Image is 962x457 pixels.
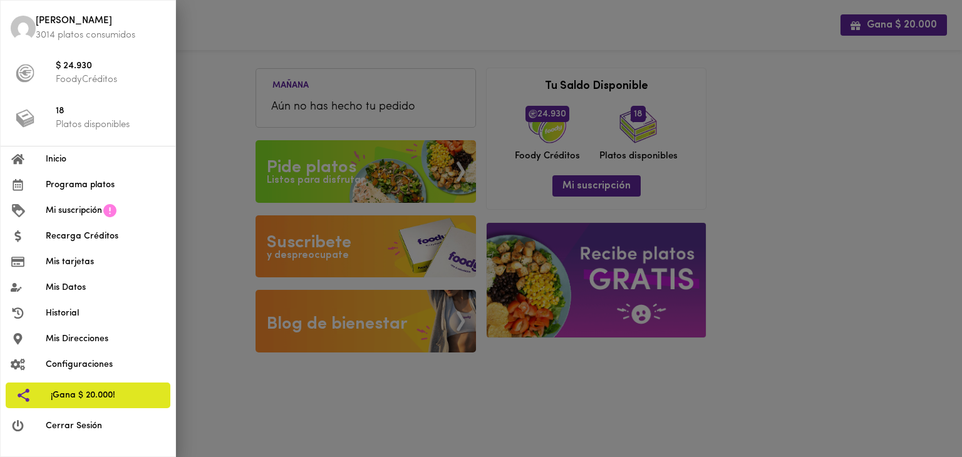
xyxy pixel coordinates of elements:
iframe: Messagebird Livechat Widget [889,384,949,444]
span: Mis Direcciones [46,332,165,346]
span: $ 24.930 [56,59,165,74]
span: 18 [56,105,165,119]
span: Mis Datos [46,281,165,294]
span: [PERSON_NAME] [36,14,165,29]
p: Platos disponibles [56,118,165,131]
span: Configuraciones [46,358,165,371]
p: FoodyCréditos [56,73,165,86]
span: Historial [46,307,165,320]
span: Mis tarjetas [46,255,165,269]
img: platos_menu.png [16,109,34,128]
span: Programa platos [46,178,165,192]
span: Cerrar Sesión [46,419,165,433]
span: Inicio [46,153,165,166]
p: 3014 platos consumidos [36,29,165,42]
span: Recarga Créditos [46,230,165,243]
span: ¡Gana $ 20.000! [51,389,160,402]
img: foody-creditos-black.png [16,64,34,83]
span: Mi suscripción [46,204,102,217]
